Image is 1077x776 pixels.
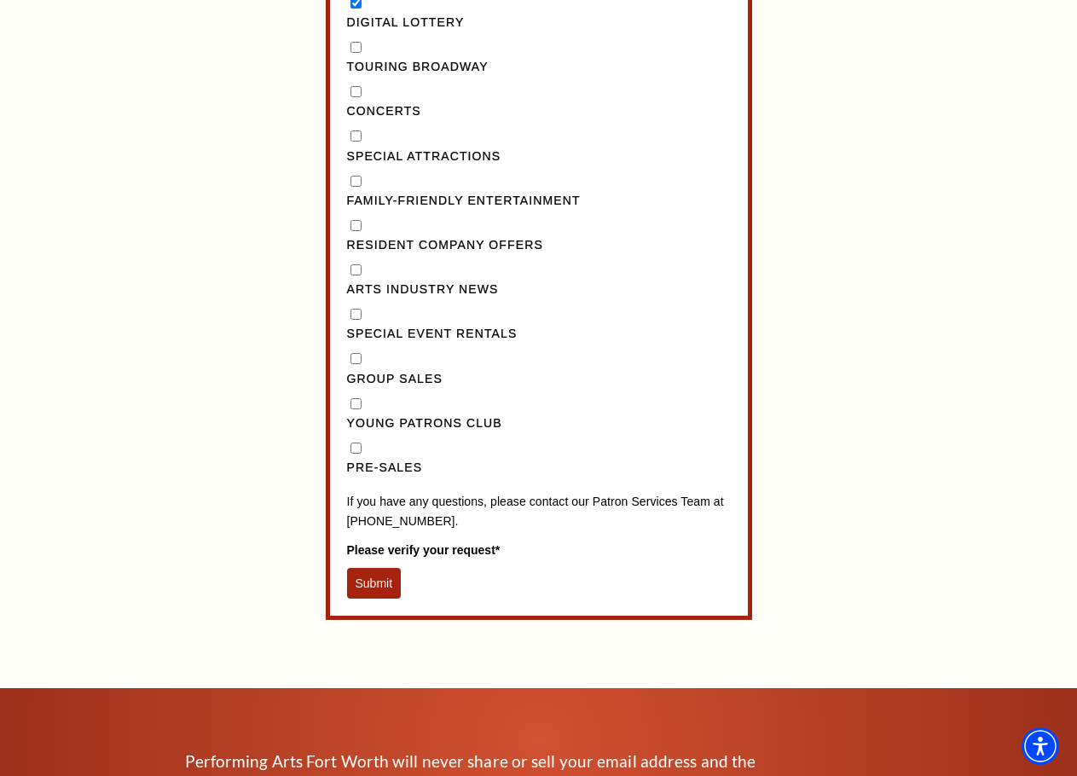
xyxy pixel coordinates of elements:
[347,101,731,122] label: Concerts
[347,147,731,167] label: Special Attractions
[347,458,731,478] label: Pre-Sales
[347,57,731,78] label: Touring Broadway
[347,568,402,599] button: Submit
[347,414,731,434] label: Young Patrons Club
[347,324,731,345] label: Special Event Rentals
[347,191,731,211] label: Family-Friendly Entertainment
[347,13,731,33] label: Digital Lottery
[1022,727,1059,765] div: Accessibility Menu
[347,492,731,532] p: If you have any questions, please contact our Patron Services Team at [PHONE_NUMBER].
[347,280,731,300] label: Arts Industry News
[347,235,731,256] label: Resident Company Offers
[347,369,731,390] label: Group Sales
[347,541,731,559] label: Please verify your request*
